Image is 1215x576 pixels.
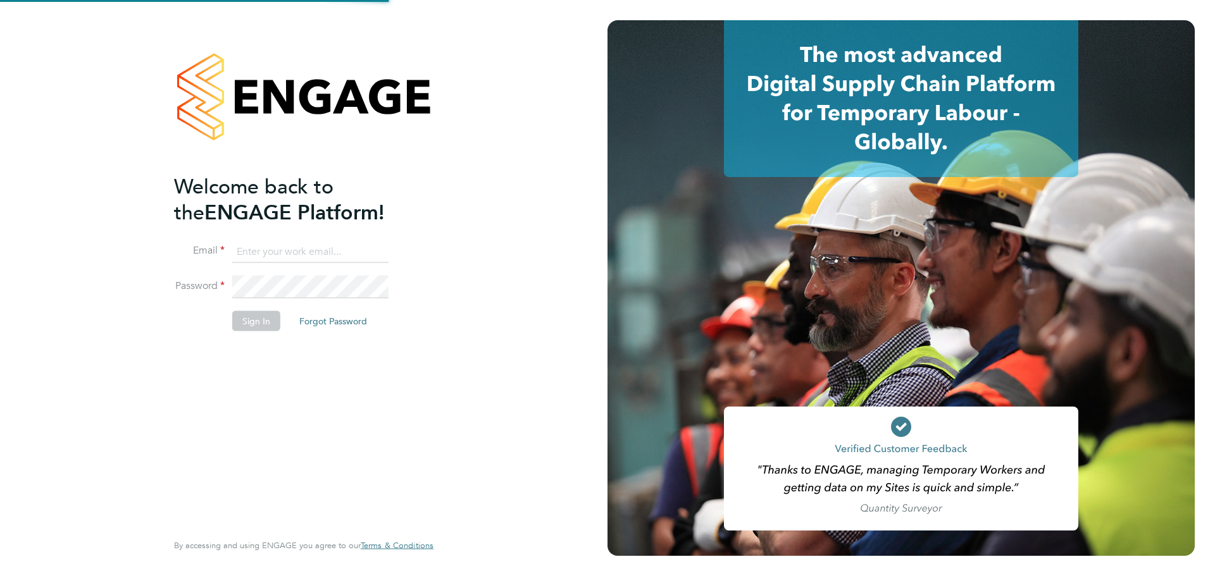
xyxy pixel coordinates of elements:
span: Welcome back to the [174,174,333,224]
label: Password [174,279,225,293]
button: Sign In [232,311,280,331]
label: Email [174,244,225,257]
h2: ENGAGE Platform! [174,173,421,225]
span: By accessing and using ENGAGE you agree to our [174,540,433,551]
a: Terms & Conditions [361,541,433,551]
button: Forgot Password [289,311,377,331]
span: Terms & Conditions [361,540,433,551]
input: Enter your work email... [232,240,389,263]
